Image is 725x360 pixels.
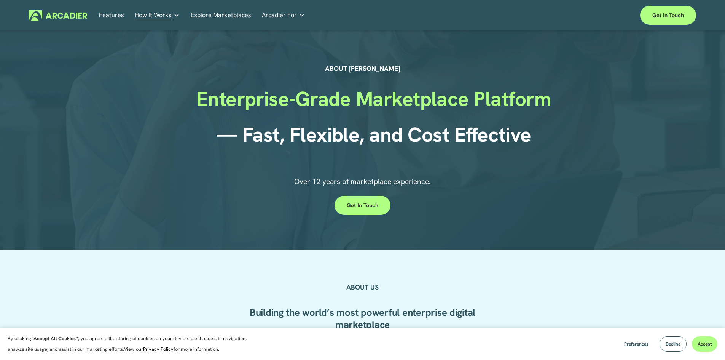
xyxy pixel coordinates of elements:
strong: ABOUT US [346,283,379,291]
a: Features [99,10,124,21]
p: Over 12 years of marketplace experience. [230,176,494,187]
a: folder dropdown [135,10,180,21]
strong: — Fast, Flexible, and Cost Effective [216,122,531,148]
p: By clicking , you agree to the storing of cookies on your device to enhance site navigation, anal... [8,333,255,355]
a: Explore Marketplaces [191,10,251,21]
button: Preferences [618,336,654,352]
span: Decline [666,341,680,347]
img: Arcadier [29,10,87,21]
span: Accept [698,341,712,347]
span: How It Works [135,10,172,21]
a: folder dropdown [262,10,305,21]
a: Privacy Policy [143,346,174,352]
a: Get in touch [335,196,390,215]
strong: “Accept All Cookies” [31,335,78,342]
button: Decline [660,336,687,352]
span: Preferences [624,341,649,347]
strong: ABOUT [PERSON_NAME] [325,64,400,73]
strong: Enterprise-Grade Marketplace Platform [196,86,551,112]
a: Get in touch [640,6,696,25]
strong: Building the world’s most powerful enterprise digital marketplace [250,306,478,331]
button: Accept [692,336,717,352]
span: Arcadier For [262,10,297,21]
